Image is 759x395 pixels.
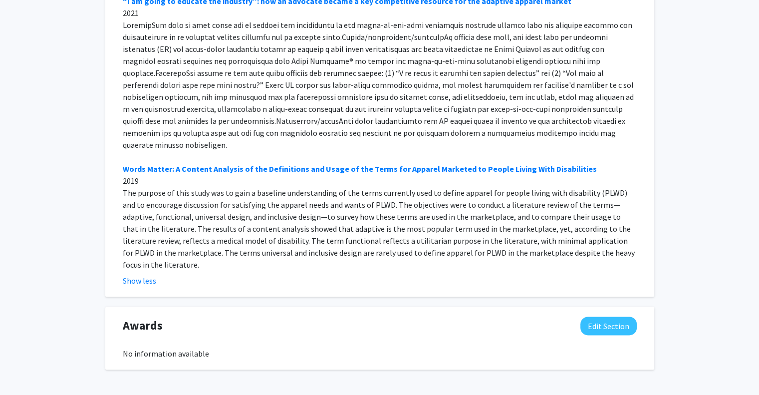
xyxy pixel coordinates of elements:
button: Show less [123,275,156,287]
iframe: Chat [7,350,42,388]
a: Words Matter: A Content Analysis of the Definitions and Usage of the Terms for Apparel Marketed t... [123,164,597,174]
button: Edit Awards [580,317,637,335]
div: No information available [123,348,637,360]
span: Awards [123,317,163,335]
